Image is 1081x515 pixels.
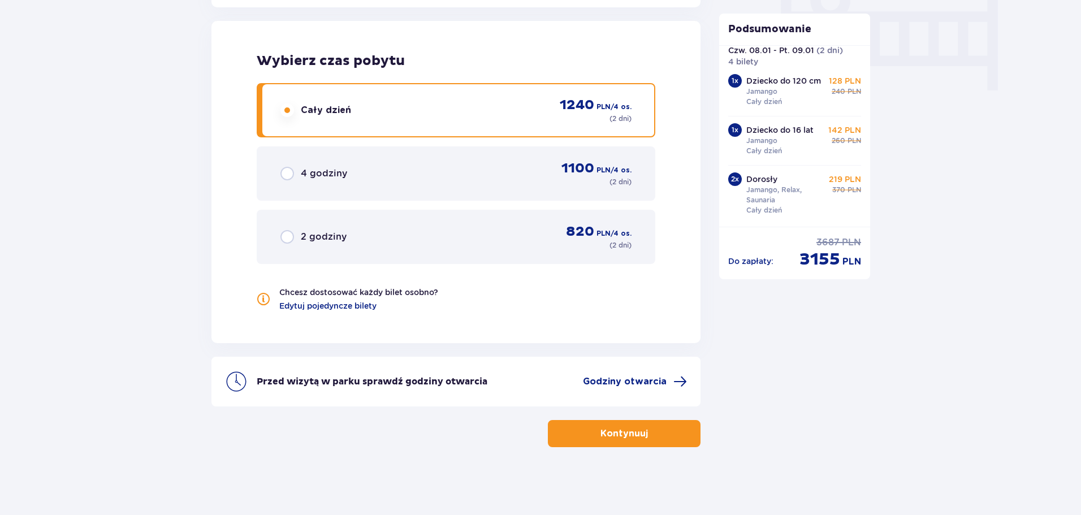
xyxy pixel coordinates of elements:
[600,427,648,440] p: Kontynuuj
[829,75,861,86] p: 128 PLN
[611,102,632,112] span: / 4 os.
[560,97,594,114] span: 1240
[746,146,782,156] p: Cały dzień
[561,160,594,177] span: 1100
[609,114,632,124] p: ( 2 dni )
[746,136,777,146] p: Jamango
[596,165,611,175] span: PLN
[816,45,843,56] p: ( 2 dni )
[847,86,861,97] span: PLN
[746,185,824,205] p: Jamango, Relax, Saunaria
[746,174,777,185] p: Dorosły
[611,228,632,239] span: / 4 os.
[847,185,861,195] span: PLN
[842,236,861,249] span: PLN
[279,287,438,298] p: Chcesz dostosować każdy bilet osobno?
[746,97,782,107] p: Cały dzień
[611,165,632,175] span: / 4 os.
[746,86,777,97] p: Jamango
[596,228,611,239] span: PLN
[583,375,667,388] span: Godziny otwarcia
[301,167,347,180] span: 4 godziny
[596,102,611,112] span: PLN
[746,205,782,215] p: Cały dzień
[301,231,347,243] span: 2 godziny
[728,123,742,137] div: 1 x
[728,56,758,67] p: 4 bilety
[847,136,861,146] span: PLN
[728,172,742,186] div: 2 x
[728,45,814,56] p: Czw. 08.01 - Pt. 09.01
[746,124,814,136] p: Dziecko do 16 lat
[832,185,845,195] span: 370
[746,75,821,86] p: Dziecko do 120 cm
[799,249,840,270] span: 3155
[279,300,377,311] a: Edytuj pojedyncze bilety
[609,240,632,250] p: ( 2 dni )
[816,236,840,249] span: 3687
[548,420,701,447] button: Kontynuuj
[832,86,845,97] span: 240
[566,223,594,240] span: 820
[609,177,632,187] p: ( 2 dni )
[728,74,742,88] div: 1 x
[257,53,655,70] h2: Wybierz czas pobytu
[257,375,487,388] p: Przed wizytą w parku sprawdź godziny otwarcia
[828,124,861,136] p: 142 PLN
[719,23,871,36] p: Podsumowanie
[829,174,861,185] p: 219 PLN
[842,256,861,268] span: PLN
[301,104,351,116] span: Cały dzień
[832,136,845,146] span: 260
[728,256,773,267] p: Do zapłaty :
[583,375,687,388] a: Godziny otwarcia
